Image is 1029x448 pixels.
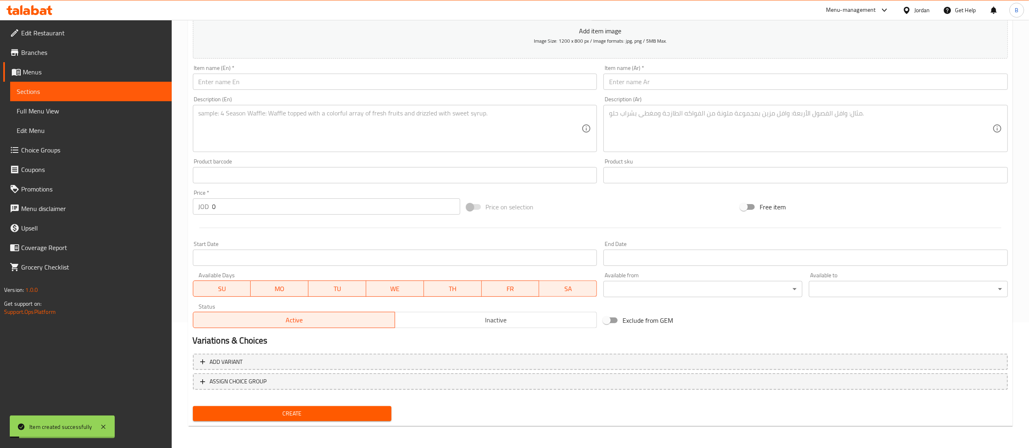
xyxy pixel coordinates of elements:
[193,167,597,183] input: Please enter product barcode
[17,126,165,135] span: Edit Menu
[21,223,165,233] span: Upsell
[197,314,392,326] span: Active
[21,262,165,272] span: Grocery Checklist
[603,74,1008,90] input: Enter name Ar
[193,335,1008,347] h2: Variations & Choices
[3,199,172,218] a: Menu disclaimer
[3,218,172,238] a: Upsell
[3,62,172,82] a: Menus
[760,202,786,212] span: Free item
[3,140,172,160] a: Choice Groups
[21,184,165,194] span: Promotions
[482,281,540,297] button: FR
[427,283,478,295] span: TH
[25,285,38,295] span: 1.0.0
[21,165,165,174] span: Coupons
[17,106,165,116] span: Full Menu View
[3,160,172,179] a: Coupons
[826,5,876,15] div: Menu-management
[193,373,1008,390] button: ASSIGN CHOICE GROUP
[254,283,305,295] span: MO
[212,198,460,215] input: Please enter price
[210,376,267,387] span: ASSIGN CHOICE GROUP
[3,179,172,199] a: Promotions
[193,406,392,421] button: Create
[199,202,209,211] p: JOD
[3,238,172,257] a: Coverage Report
[197,283,248,295] span: SU
[3,43,172,62] a: Branches
[10,121,172,140] a: Edit Menu
[21,145,165,155] span: Choice Groups
[312,283,363,295] span: TU
[199,409,385,419] span: Create
[21,243,165,252] span: Coverage Report
[369,283,421,295] span: WE
[1015,6,1018,15] span: B
[17,87,165,96] span: Sections
[308,281,366,297] button: TU
[4,285,24,295] span: Version:
[21,48,165,57] span: Branches
[486,202,534,212] span: Price on selection
[542,283,594,295] span: SA
[398,314,594,326] span: Inactive
[21,204,165,213] span: Menu disclaimer
[205,26,995,36] p: Add item image
[10,82,172,101] a: Sections
[29,422,92,431] div: Item created successfully
[251,281,308,297] button: MO
[23,67,165,77] span: Menus
[4,298,42,309] span: Get support on:
[193,281,251,297] button: SU
[3,23,172,43] a: Edit Restaurant
[10,101,172,121] a: Full Menu View
[21,28,165,38] span: Edit Restaurant
[603,167,1008,183] input: Please enter product sku
[623,315,673,325] span: Exclude from GEM
[809,281,1008,297] div: ​
[534,36,667,46] span: Image Size: 1200 x 800 px / Image formats: jpg, png / 5MB Max.
[193,354,1008,370] button: Add variant
[485,283,536,295] span: FR
[424,281,482,297] button: TH
[914,6,930,15] div: Jordan
[193,74,597,90] input: Enter name En
[603,281,802,297] div: ​
[539,281,597,297] button: SA
[193,312,395,328] button: Active
[366,281,424,297] button: WE
[210,357,243,367] span: Add variant
[3,257,172,277] a: Grocery Checklist
[4,307,56,317] a: Support.OpsPlatform
[395,312,597,328] button: Inactive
